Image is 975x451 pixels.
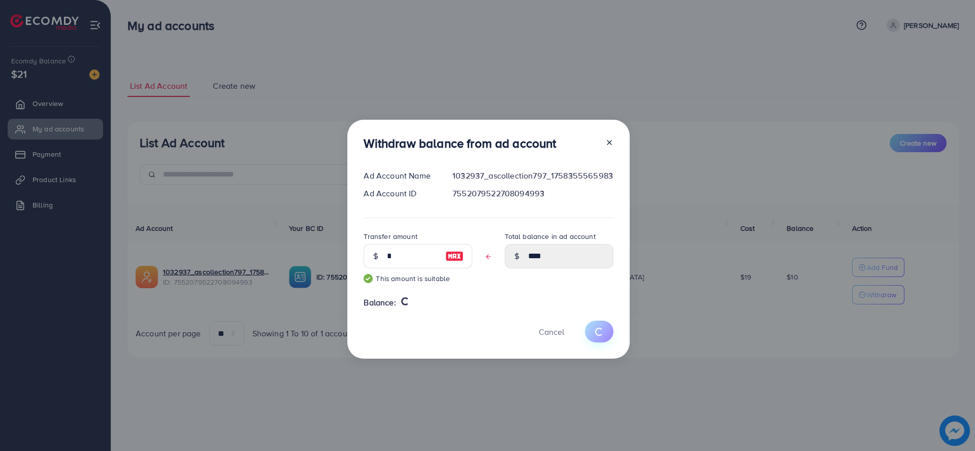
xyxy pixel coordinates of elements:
img: guide [364,274,373,283]
div: 7552079522708094993 [444,188,622,199]
small: This amount is suitable [364,273,472,284]
span: Cancel [539,326,564,337]
div: Ad Account Name [355,170,444,182]
span: Balance: [364,297,396,308]
label: Total balance in ad account [505,231,595,241]
button: Cancel [526,321,577,342]
h3: Withdraw balance from ad account [364,136,556,151]
div: 1032937_ascollection797_1758355565983 [444,170,622,182]
img: image [445,250,464,262]
div: Ad Account ID [355,188,444,199]
label: Transfer amount [364,231,417,241]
